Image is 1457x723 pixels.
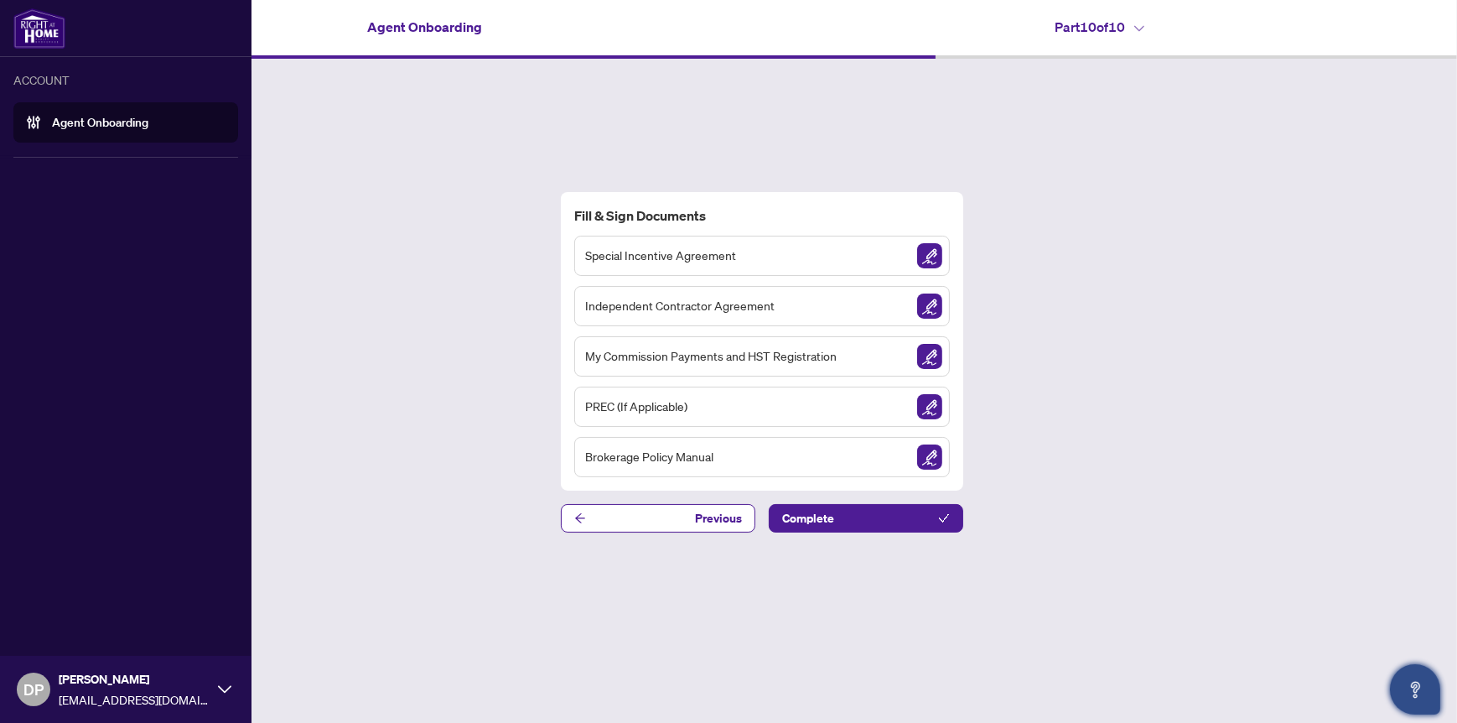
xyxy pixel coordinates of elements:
[917,394,942,419] img: Sign Document
[59,670,210,689] span: [PERSON_NAME]
[917,445,942,470] img: Sign Document
[917,294,942,319] img: Sign Document
[574,205,950,226] h4: Fill & Sign Documents
[769,504,963,533] button: Complete
[1055,17,1144,37] h4: Part 10 of 10
[13,8,65,49] img: logo
[52,115,148,130] a: Agent Onboarding
[585,447,713,466] span: Brokerage Policy Manual
[23,678,44,701] span: DP
[585,246,736,265] span: Special Incentive Agreement
[917,243,942,268] img: Sign Document
[561,504,755,533] button: Previous
[367,17,482,37] h4: Agent Onboarding
[695,505,742,532] span: Previous
[585,296,775,315] span: Independent Contractor Agreement
[782,505,834,532] span: Complete
[59,690,210,709] span: [EMAIL_ADDRESS][DOMAIN_NAME]
[1390,664,1440,715] button: Open asap
[938,512,950,524] span: check
[917,344,942,369] img: Sign Document
[585,397,687,416] span: PREC (If Applicable)
[585,346,837,366] span: My Commission Payments and HST Registration
[13,70,238,89] div: ACCOUNT
[574,512,586,524] span: arrow-left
